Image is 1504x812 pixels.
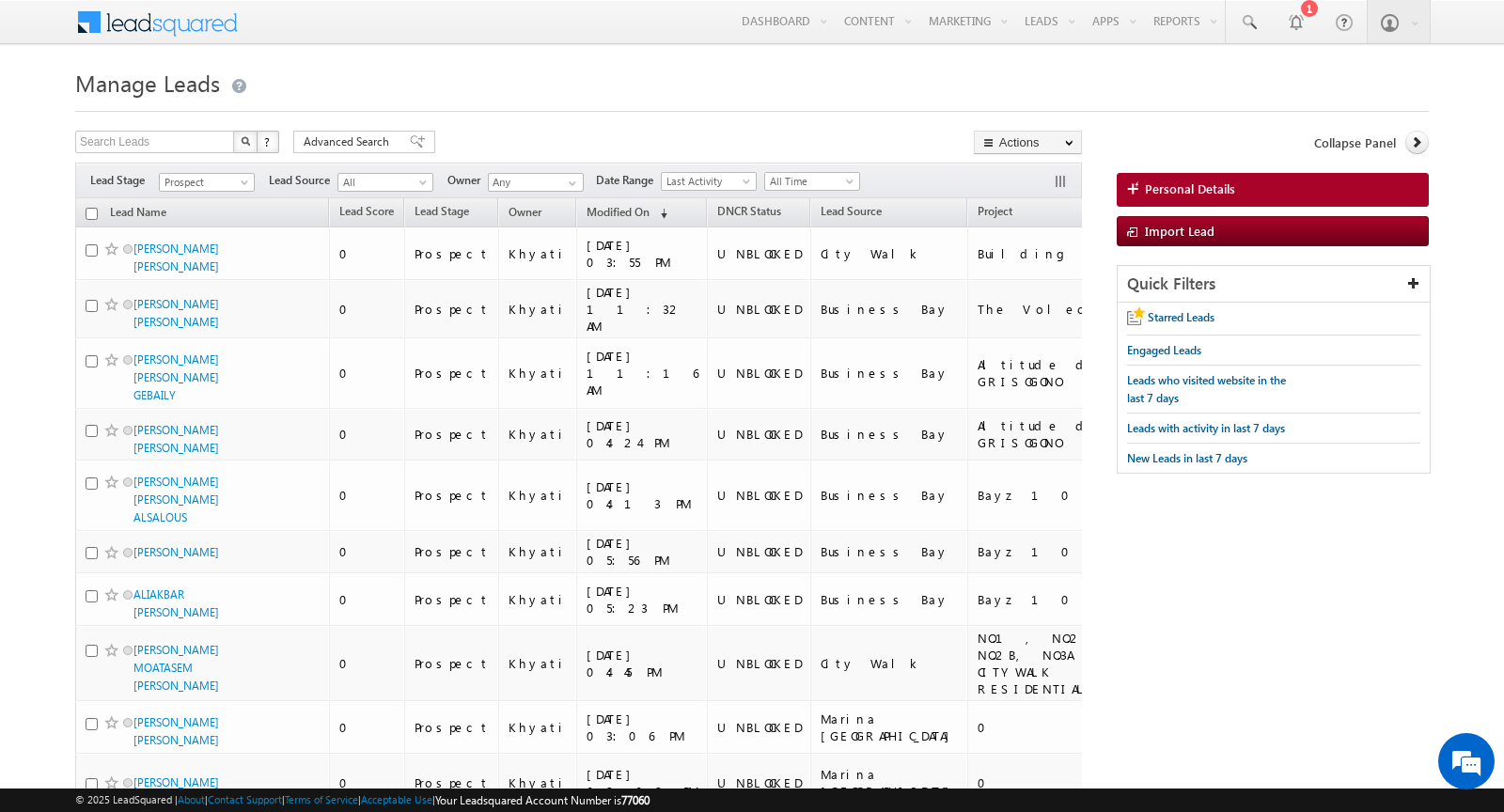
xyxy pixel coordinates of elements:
[90,172,159,189] span: Lead Stage
[587,478,698,512] div: [DATE] 04:13 PM
[587,583,698,617] div: [DATE] 05:23 PM
[587,284,698,335] div: [DATE] 11:32 AM
[708,201,791,226] a: DNCR Status
[339,245,396,262] div: 0
[1117,173,1429,207] a: Personal Details
[978,630,1142,697] div: NO.1, NO.2A, NO.2B, NO.3A AND 3B CITYWALK RESIDENTIAL
[339,487,396,504] div: 0
[821,245,959,262] div: City Walk
[133,352,219,402] a: [PERSON_NAME] [PERSON_NAME] GEBAILY
[978,301,1142,318] div: The Voleo
[415,301,490,318] div: Prospect
[509,543,569,560] div: Khyati
[587,766,698,800] div: [DATE] 02:02 PM
[269,172,337,189] span: Lead Source
[821,365,959,382] div: Business Bay
[821,710,959,744] div: Marina [GEOGRAPHIC_DATA]
[208,793,282,805] a: Contact Support
[160,174,249,191] span: Prospect
[978,591,1142,608] div: Bayz 101
[968,201,1022,226] a: Project
[75,791,650,809] span: © 2025 LeadSquared | | | | |
[339,426,396,443] div: 0
[1145,223,1214,239] span: Import Lead
[717,655,802,672] div: UNBLOCKED
[337,173,433,192] a: All
[596,172,661,189] span: Date Range
[717,774,802,791] div: UNBLOCKED
[509,426,569,443] div: Khyati
[978,417,1142,451] div: Altitude de GRISOGONO
[339,365,396,382] div: 0
[717,365,802,382] div: UNBLOCKED
[1148,310,1214,324] span: Starred Leads
[821,766,959,800] div: Marina [GEOGRAPHIC_DATA]
[717,591,802,608] div: UNBLOCKED
[577,201,677,226] a: Modified On (sorted descending)
[978,245,1142,262] div: Building 2A
[415,204,469,218] span: Lead Stage
[717,245,802,262] div: UNBLOCKED
[717,426,802,443] div: UNBLOCKED
[509,655,569,672] div: Khyati
[661,172,757,191] a: Last Activity
[415,591,490,608] div: Prospect
[339,774,396,791] div: 0
[133,775,219,789] a: [PERSON_NAME]
[764,172,860,191] a: All Time
[621,793,650,807] span: 77060
[405,201,478,226] a: Lead Stage
[133,297,219,329] a: [PERSON_NAME] [PERSON_NAME]
[717,543,802,560] div: UNBLOCKED
[1314,134,1396,151] span: Collapse Panel
[285,793,358,805] a: Terms of Service
[652,206,667,221] span: (sorted descending)
[821,426,959,443] div: Business Bay
[133,715,219,747] a: [PERSON_NAME] [PERSON_NAME]
[86,208,98,220] input: Check all records
[1118,266,1430,303] div: Quick Filters
[133,475,219,524] a: [PERSON_NAME] [PERSON_NAME] ALSALOUS
[339,301,396,318] div: 0
[133,423,219,455] a: [PERSON_NAME] [PERSON_NAME]
[415,365,490,382] div: Prospect
[133,587,219,619] a: ALIAKBAR [PERSON_NAME]
[509,205,541,219] span: Owner
[821,204,882,218] span: Lead Source
[587,348,698,398] div: [DATE] 11:16 AM
[415,426,490,443] div: Prospect
[415,245,490,262] div: Prospect
[717,487,802,504] div: UNBLOCKED
[339,543,396,560] div: 0
[978,774,1142,791] div: 0
[1127,373,1286,405] span: Leads who visited website in the last 7 days
[587,647,698,680] div: [DATE] 04:45 PM
[978,719,1142,736] div: 0
[488,173,584,192] input: Type to Search
[435,793,650,807] span: Your Leadsquared Account Number is
[509,245,569,262] div: Khyati
[415,543,490,560] div: Prospect
[978,204,1012,218] span: Project
[717,301,802,318] div: UNBLOCKED
[978,487,1142,504] div: Bayz 101
[1127,421,1285,435] span: Leads with activity in last 7 days
[415,719,490,736] div: Prospect
[415,774,490,791] div: Prospect
[978,543,1142,560] div: Bayz 101
[1127,343,1201,357] span: Engaged Leads
[133,242,219,273] a: [PERSON_NAME] [PERSON_NAME]
[509,365,569,382] div: Khyati
[978,356,1142,390] div: Altitude de GRISOGONO
[415,655,490,672] div: Prospect
[765,173,854,190] span: All Time
[821,487,959,504] div: Business Bay
[339,655,396,672] div: 0
[415,487,490,504] div: Prospect
[587,710,698,744] div: [DATE] 03:06 PM
[330,201,403,226] a: Lead Score
[361,793,432,805] a: Acceptable Use
[339,591,396,608] div: 0
[587,417,698,451] div: [DATE] 04:24 PM
[821,655,959,672] div: City Walk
